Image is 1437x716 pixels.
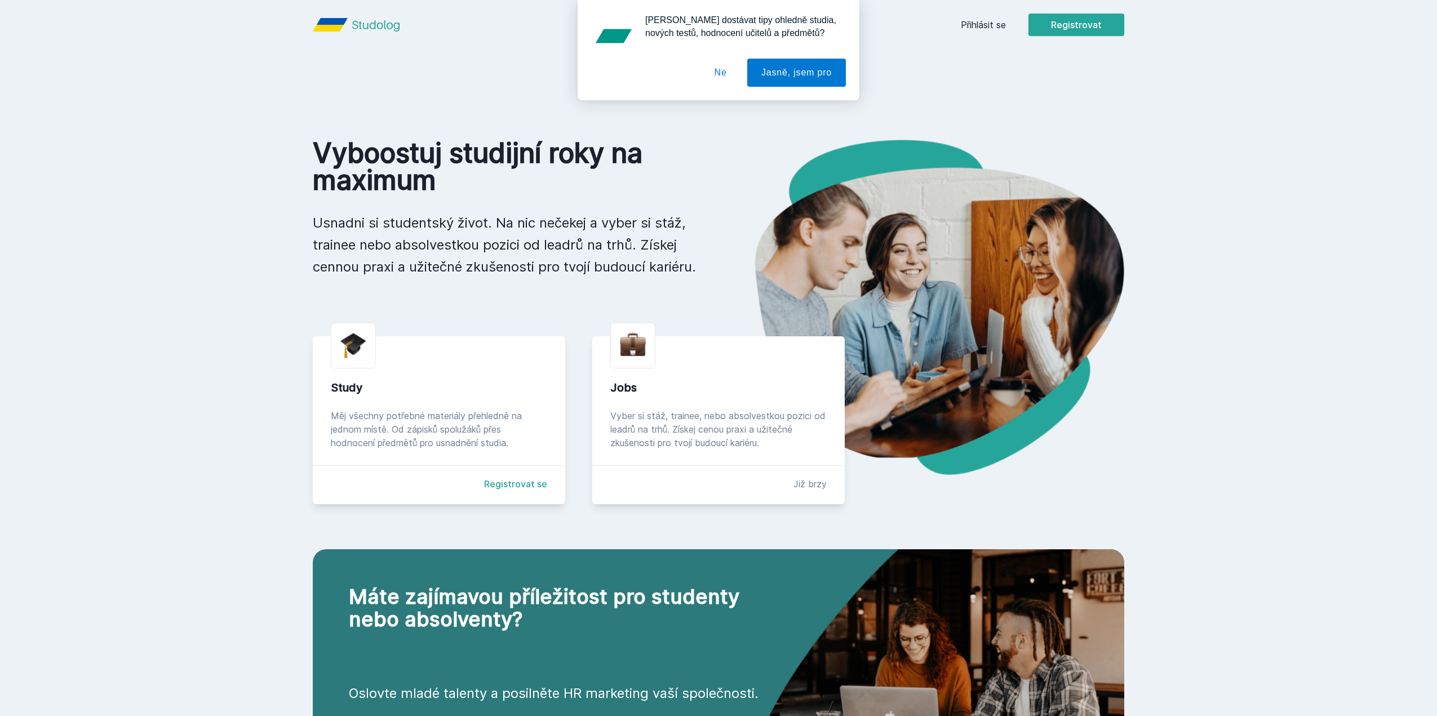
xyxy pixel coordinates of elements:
[610,380,827,395] div: Jobs
[591,14,636,59] img: notification icon
[331,380,547,395] div: Study
[313,212,700,278] p: Usnadni si studentský život. Na nic nečekej a vyber si stáž, trainee nebo absolvestkou pozici od ...
[793,477,827,491] div: Již brzy
[340,332,366,359] img: graduation-cap.png
[349,585,782,630] h2: Máte zajímavou příležitost pro studenty nebo absolventy?
[610,409,827,450] div: Vyber si stáž, trainee, nebo absolvestkou pozici od leadrů na trhů. Získej cenou praxi a užitečné...
[636,14,846,39] div: [PERSON_NAME] dostávat tipy ohledně studia, nových testů, hodnocení učitelů a předmětů?
[349,684,782,702] p: Oslovte mladé talenty a posilněte HR marketing vaší společnosti.
[313,140,700,194] h1: Vyboostuj studijní roky na maximum
[718,140,1124,475] img: hero.png
[700,59,741,87] button: Ne
[747,59,846,87] button: Jasně, jsem pro
[484,477,547,491] a: Registrovat se
[331,409,547,450] div: Měj všechny potřebné materiály přehledně na jednom místě. Od zápisků spolužáků přes hodnocení pře...
[620,330,646,359] img: briefcase.png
